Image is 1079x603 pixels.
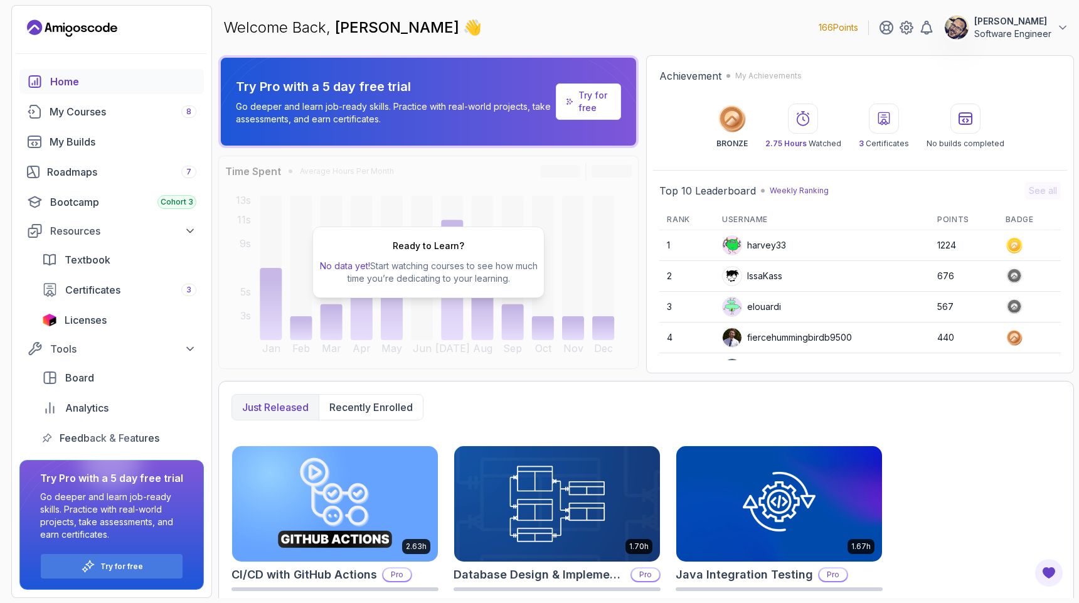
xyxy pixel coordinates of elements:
[556,83,621,120] a: Try for free
[161,197,193,207] span: Cohort 3
[659,210,715,230] th: Rank
[19,189,204,215] a: bootcamp
[186,107,191,117] span: 8
[930,261,997,292] td: 676
[35,395,204,420] a: analytics
[765,139,807,148] span: 2.75 Hours
[716,139,748,149] p: BRONZE
[454,566,625,584] h2: Database Design & Implementation
[65,312,107,328] span: Licenses
[659,183,756,198] h2: Top 10 Leaderboard
[320,260,370,271] span: No data yet!
[35,307,204,333] a: licenses
[722,235,786,255] div: harvey33
[859,139,909,149] p: Certificates
[242,400,309,415] p: Just released
[659,323,715,353] td: 4
[632,568,659,581] p: Pro
[65,400,109,415] span: Analytics
[19,159,204,184] a: roadmaps
[60,430,159,446] span: Feedback & Features
[765,139,841,149] p: Watched
[50,223,196,238] div: Resources
[659,353,715,384] td: 5
[659,68,721,83] h2: Achievement
[35,425,204,451] a: feedback
[859,139,864,148] span: 3
[974,28,1051,40] p: Software Engineer
[454,446,660,562] img: Database Design & Implementation card
[35,277,204,302] a: certificates
[998,210,1061,230] th: Badge
[27,18,117,38] a: Landing page
[383,568,411,581] p: Pro
[232,395,319,420] button: Just released
[223,18,482,38] p: Welcome Back,
[715,210,930,230] th: Username
[676,446,882,562] img: Java Integration Testing card
[819,568,847,581] p: Pro
[927,139,1004,149] p: No builds completed
[974,15,1051,28] p: [PERSON_NAME]
[851,542,871,552] p: 1.67h
[186,285,191,295] span: 3
[19,99,204,124] a: courses
[319,395,423,420] button: Recently enrolled
[930,210,997,230] th: Points
[1025,182,1061,200] button: See all
[770,186,829,196] p: Weekly Ranking
[406,542,427,552] p: 2.63h
[318,260,539,285] p: Start watching courses to see how much time you’re dedicating to your learning.
[722,266,782,286] div: IssaKass
[659,261,715,292] td: 2
[335,18,463,36] span: [PERSON_NAME]
[945,16,969,40] img: user profile image
[236,78,551,95] p: Try Pro with a 5 day free trial
[100,562,143,572] a: Try for free
[50,74,196,89] div: Home
[42,314,57,326] img: jetbrains icon
[930,230,997,261] td: 1224
[19,129,204,154] a: builds
[723,328,741,347] img: user profile image
[65,370,94,385] span: Board
[40,491,183,541] p: Go deeper and learn job-ready skills. Practice with real-world projects, take assessments, and ea...
[930,353,997,384] td: 415
[35,247,204,272] a: textbook
[676,566,813,584] h2: Java Integration Testing
[722,358,793,378] div: Apply5489
[722,328,852,348] div: fiercehummingbirdb9500
[735,71,802,81] p: My Achievements
[40,553,183,579] button: Try for free
[659,292,715,323] td: 3
[50,134,196,149] div: My Builds
[930,292,997,323] td: 567
[723,297,741,316] img: default monster avatar
[50,104,196,119] div: My Courses
[231,566,377,584] h2: CI/CD with GitHub Actions
[629,542,649,552] p: 1.70h
[236,100,551,125] p: Go deeper and learn job-ready skills. Practice with real-world projects, take assessments, and ea...
[460,14,487,41] span: 👋
[659,230,715,261] td: 1
[944,15,1069,40] button: user profile image[PERSON_NAME]Software Engineer
[186,167,191,177] span: 7
[819,21,858,34] p: 166 Points
[723,267,741,285] img: user profile image
[232,446,438,562] img: CI/CD with GitHub Actions card
[393,240,464,252] h2: Ready to Learn?
[723,236,741,255] img: default monster avatar
[578,89,611,114] a: Try for free
[47,164,196,179] div: Roadmaps
[50,195,196,210] div: Bootcamp
[19,220,204,242] button: Resources
[723,359,741,378] img: user profile image
[1034,558,1064,588] button: Open Feedback Button
[65,282,120,297] span: Certificates
[19,69,204,94] a: home
[65,252,110,267] span: Textbook
[35,365,204,390] a: board
[19,338,204,360] button: Tools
